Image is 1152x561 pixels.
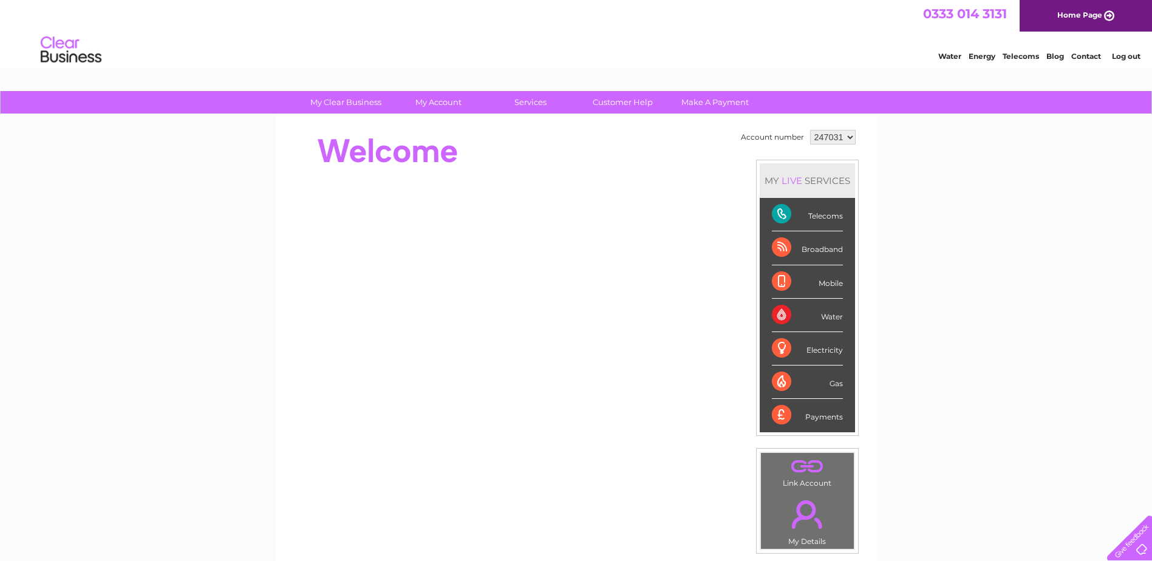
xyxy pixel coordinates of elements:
div: Payments [772,399,843,432]
a: Services [480,91,581,114]
div: Telecoms [772,198,843,231]
a: Water [938,52,961,61]
a: My Clear Business [296,91,396,114]
a: Log out [1112,52,1140,61]
td: Account number [738,127,807,148]
a: Blog [1046,52,1064,61]
div: Gas [772,365,843,399]
div: Broadband [772,231,843,265]
td: My Details [760,490,854,549]
a: Customer Help [573,91,673,114]
img: logo.png [40,32,102,69]
div: LIVE [779,175,805,186]
a: . [764,456,851,477]
a: Make A Payment [665,91,765,114]
div: Clear Business is a trading name of Verastar Limited (registered in [GEOGRAPHIC_DATA] No. 3667643... [290,7,864,59]
td: Link Account [760,452,854,491]
div: Electricity [772,332,843,365]
a: Energy [969,52,995,61]
a: 0333 014 3131 [923,6,1007,21]
div: Water [772,299,843,332]
a: Contact [1071,52,1101,61]
a: Telecoms [1003,52,1039,61]
div: MY SERVICES [760,163,855,198]
a: My Account [388,91,488,114]
a: . [764,493,851,535]
div: Mobile [772,265,843,299]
